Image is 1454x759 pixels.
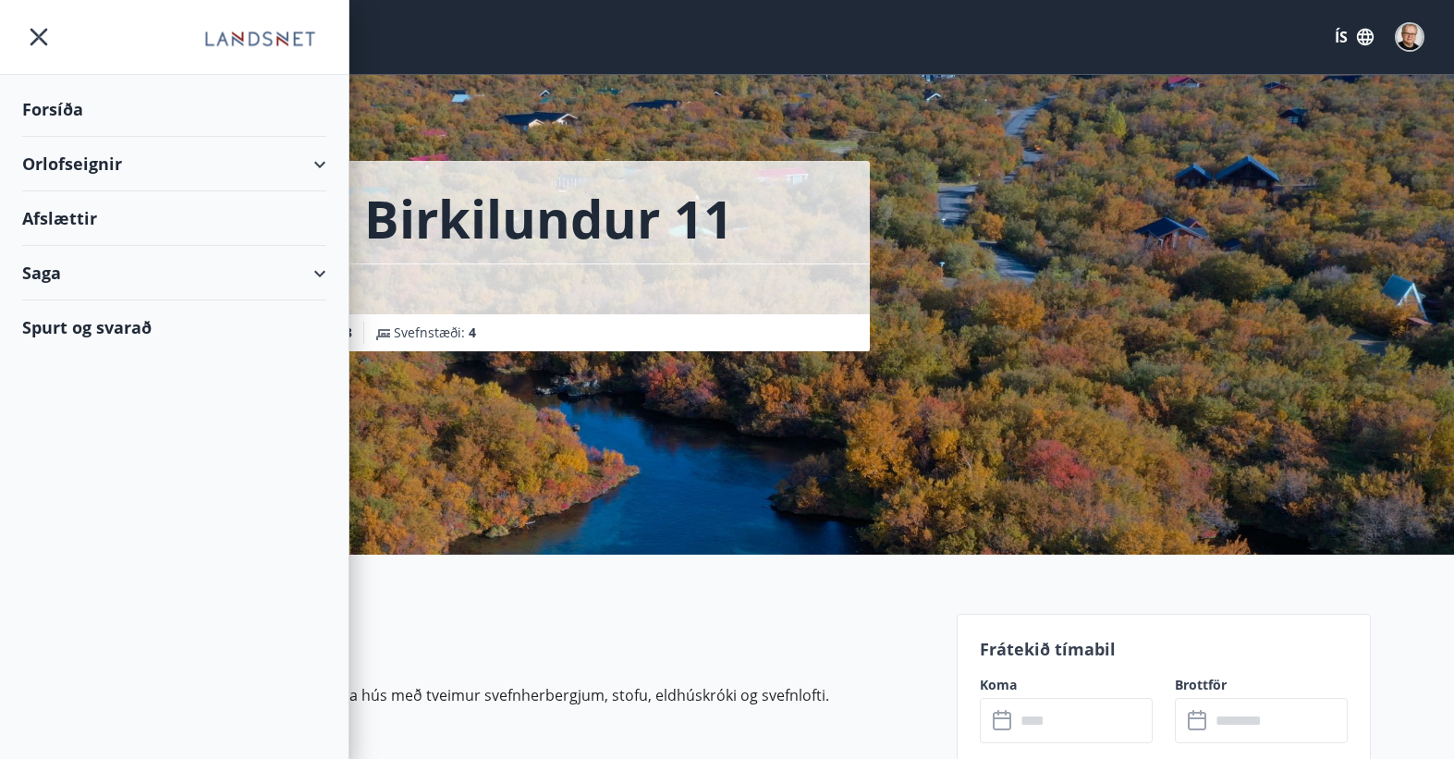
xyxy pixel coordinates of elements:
[194,20,326,57] img: union_logo
[22,137,326,191] div: Orlofseignir
[22,82,326,137] div: Forsíða
[980,676,1153,694] label: Koma
[1325,20,1384,54] button: ÍS
[22,300,326,354] div: Spurt og svarað
[1397,24,1423,50] img: TwPKMnD1JwSUZ3qkaQ4Gqy5TVIv2PTO2GGOtSQYS.jpg
[980,637,1348,661] p: Frátekið tímabil
[22,191,326,246] div: Afslættir
[22,246,326,300] div: Saga
[1175,676,1348,694] label: Brottför
[394,324,476,342] span: Svefnstæði :
[106,183,733,253] h1: Húsafell - Birkilundur 11
[469,324,476,341] span: 4
[84,621,935,662] h2: Upplýsingar
[22,20,55,54] button: menu
[84,684,935,706] p: Birkilundur 11 í Húsafelli er 50 fermetra hús með tveimur svefnherbergjum, stofu, eldhúskróki og ...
